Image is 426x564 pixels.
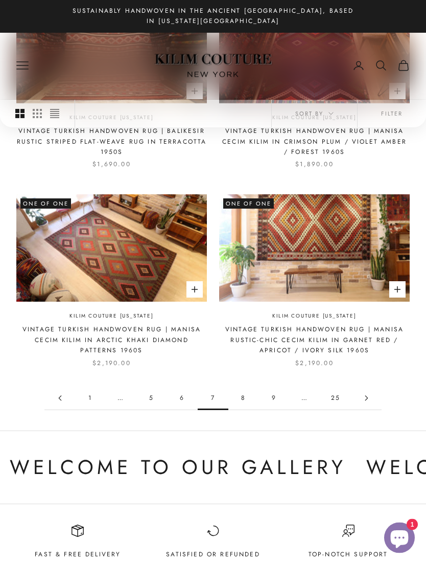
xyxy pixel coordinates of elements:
nav: Secondary navigation [352,59,410,72]
a: Go to page 1 [75,387,106,410]
a: Kilim Couture [US_STATE] [69,312,153,321]
span: 7 [198,387,228,410]
a: Vintage Turkish Handwoven Rug | Manisa Rustic-Chic Cecim Kilim in Garnet Red / Apricot / Ivory Si... [219,325,410,356]
a: Kilim Couture [US_STATE] [272,312,356,321]
button: Switch to smaller product images [33,100,42,127]
a: Go to page 6 [44,387,75,410]
span: … [290,387,320,410]
a: Go to page 5 [136,387,167,410]
img: Logo of Kilim Couture New York [149,41,277,90]
p: Satisfied or Refunded [165,550,261,560]
span: Sort by [295,109,334,118]
inbox-online-store-chat: Shopify online store chat [381,523,418,556]
a: Go to page 8 [351,387,382,410]
button: Filter [358,100,426,127]
span: One of One [223,199,274,209]
sale-price: $1,890.00 [295,160,333,170]
nav: Primary navigation [16,59,129,72]
p: Fast & Free Delivery [35,550,121,560]
a: Go to page 9 [259,387,290,410]
sale-price: $2,190.00 [295,358,333,369]
sale-price: $1,690.00 [92,160,130,170]
a: Vintage Turkish Handwoven Rug | Manisa Cecim Kilim in Arctic Khaki Diamond Patterns 1960s [16,325,207,356]
p: Top-Notch support [297,550,399,560]
button: Switch to compact product images [50,100,59,127]
button: Sort by [272,100,357,127]
p: Sustainably Handwoven in the Ancient [GEOGRAPHIC_DATA], Based in [US_STATE][GEOGRAPHIC_DATA] [70,6,356,27]
a: Go to page 8 [228,387,259,410]
img: a very precious rustic Turkish cecim rug from weaver's hands in perfect condition and earth tones... [16,195,207,302]
p: Welcome to Our Gallery [1,452,337,484]
button: Switch to larger product images [15,100,25,127]
a: Go to page 25 [320,387,351,410]
a: Vintage Turkish Handwoven Rug | Balikesir Rustic Striped Flat-Weave Rug in Terracotta 1950s [16,126,207,157]
span: … [106,387,136,410]
sale-price: $2,190.00 [92,358,130,369]
a: Vintage Turkish Handwoven Rug | Manisa Cecim Kilim in Crimson Plum / Violet Amber / Forest 1960s [219,126,410,157]
span: One of One [20,199,71,209]
a: Go to page 6 [167,387,198,410]
img: a very precious and luxurious vintage Turkish cecim kilim rug in pastel and rustic shades from mi... [219,195,410,302]
nav: Pagination navigation [44,387,382,411]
